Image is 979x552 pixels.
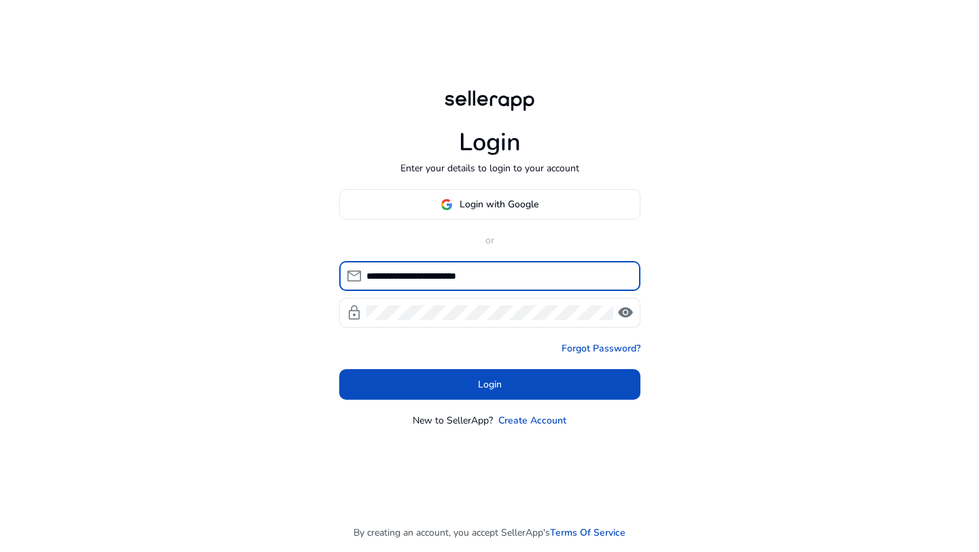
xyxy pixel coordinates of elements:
[346,268,362,284] span: mail
[400,161,579,175] p: Enter your details to login to your account
[339,369,640,400] button: Login
[460,197,538,211] span: Login with Google
[498,413,566,428] a: Create Account
[441,199,453,211] img: google-logo.svg
[562,341,640,356] a: Forgot Password?
[478,377,502,392] span: Login
[413,413,493,428] p: New to SellerApp?
[550,525,625,540] a: Terms Of Service
[459,128,521,157] h1: Login
[339,189,640,220] button: Login with Google
[617,305,634,321] span: visibility
[339,233,640,247] p: or
[346,305,362,321] span: lock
